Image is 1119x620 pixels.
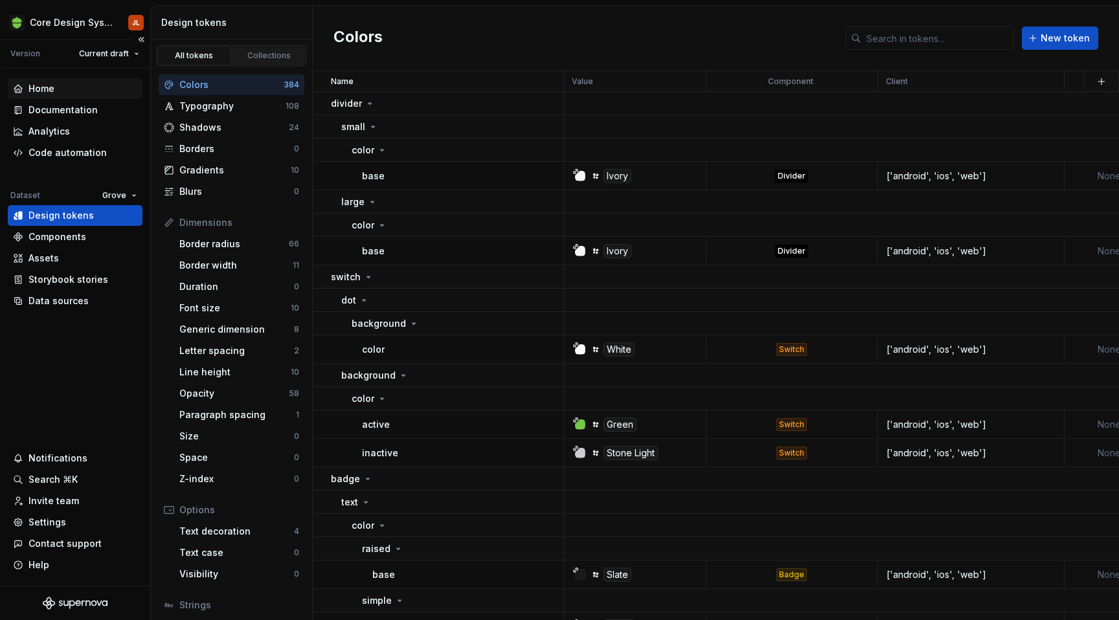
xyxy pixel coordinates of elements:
[174,362,304,382] a: Line height10
[352,392,374,405] p: color
[294,431,299,441] div: 0
[28,294,89,307] div: Data sources
[159,96,304,116] a: Typography108
[284,80,299,90] div: 384
[28,537,102,550] div: Contact support
[861,27,1014,50] input: Search in tokens...
[289,388,299,399] div: 58
[162,50,227,61] div: All tokens
[352,219,374,232] p: color
[341,294,356,307] p: dot
[179,121,289,134] div: Shadows
[179,546,294,559] div: Text case
[8,512,142,533] a: Settings
[159,138,304,159] a: Borders0
[174,521,304,542] a: Text decoration4
[43,597,107,610] svg: Supernova Logo
[174,564,304,584] a: Visibility0
[174,383,304,404] a: Opacity58
[174,234,304,254] a: Border radius66
[296,410,299,420] div: 1
[179,323,294,336] div: Generic dimension
[9,15,25,30] img: 236da360-d76e-47e8-bd69-d9ae43f958f1.png
[179,599,299,612] div: Strings
[8,142,142,163] a: Code automation
[294,548,299,558] div: 0
[174,542,304,563] a: Text case0
[28,209,94,222] div: Design tokens
[879,343,1063,356] div: ['android', 'ios', 'web']
[291,165,299,175] div: 10
[174,447,304,468] a: Space0
[775,170,808,183] div: Divider
[30,16,113,29] div: Core Design System
[28,146,107,159] div: Code automation
[362,343,385,356] p: color
[8,533,142,554] button: Contact support
[28,104,98,116] div: Documentation
[28,252,59,265] div: Assets
[776,418,807,431] div: Switch
[604,417,637,432] div: Green
[179,280,294,293] div: Duration
[179,100,286,113] div: Typography
[294,474,299,484] div: 0
[8,469,142,490] button: Search ⌘K
[8,78,142,99] a: Home
[331,472,360,485] p: badge
[179,259,293,272] div: Border width
[28,516,66,529] div: Settings
[28,452,87,465] div: Notifications
[179,408,296,421] div: Paragraph spacing
[174,319,304,340] a: Generic dimension8
[3,8,148,36] button: Core Design SystemJL
[28,230,86,243] div: Components
[179,164,291,177] div: Gradients
[294,346,299,356] div: 2
[341,195,365,208] p: large
[159,74,304,95] a: Colors384
[8,205,142,226] a: Design tokens
[294,186,299,197] div: 0
[179,387,289,400] div: Opacity
[604,446,658,460] div: Stone Light
[8,491,142,511] a: Invite team
[331,97,362,110] p: divider
[1041,32,1090,45] span: New token
[289,122,299,133] div: 24
[73,45,145,63] button: Current draft
[28,559,49,571] div: Help
[879,447,1063,459] div: ['android', 'ios', 'web']
[331,76,354,87] p: Name
[362,594,392,607] p: simple
[174,276,304,297] a: Duration0
[28,273,108,286] div: Storybook stories
[179,142,294,155] div: Borders
[776,568,807,581] div: Badge
[1022,27,1098,50] button: New token
[879,418,1063,431] div: ['android', 'ios', 'web']
[333,27,383,50] h2: Colors
[294,526,299,537] div: 4
[294,452,299,463] div: 0
[79,49,129,59] span: Current draft
[879,568,1063,581] div: ['android', 'ios', 'web']
[604,169,631,183] div: Ivory
[8,291,142,311] a: Data sources
[28,473,78,486] div: Search ⌘K
[132,17,140,28] div: JL
[604,244,631,258] div: Ivory
[362,542,390,555] p: raised
[179,78,284,91] div: Colors
[289,239,299,249] div: 66
[291,303,299,313] div: 10
[179,366,291,379] div: Line height
[362,418,390,431] p: active
[10,49,40,59] div: Version
[775,245,808,258] div: Divider
[10,190,40,201] div: Dataset
[179,472,294,485] div: Z-index
[372,568,395,581] p: base
[331,271,361,283] p: switch
[179,504,299,516] div: Options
